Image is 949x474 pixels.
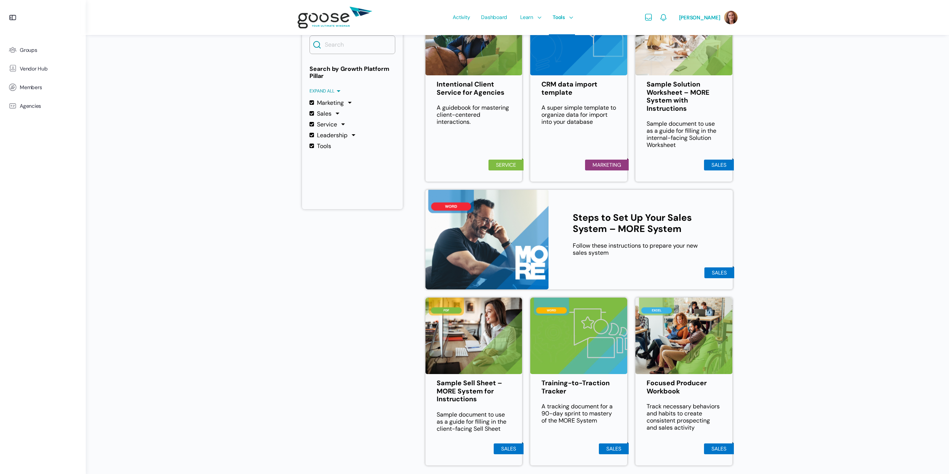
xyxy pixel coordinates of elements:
p: Sample document to use as a guide for filling in the client-facing Sell Sheet [437,411,511,432]
input: Search [309,35,395,54]
iframe: Chat Widget [782,381,949,474]
a: Intentional Client Service for Agencies [437,81,511,97]
span: Expand all [309,88,340,94]
span: Vendor Hub [20,66,48,72]
p: Track necessary behaviors and habits to create consistent prospecting and sales activity [647,403,721,431]
label: Service [309,121,337,128]
label: Marketing [309,99,344,106]
label: Tools [309,142,331,150]
li: Sales [704,267,734,278]
label: Leadership [309,132,348,139]
li: Service [488,160,524,170]
p: Follow these instructions to prepare your new sales system [573,242,710,256]
a: Focused Producer Workbook [647,379,721,395]
p: Sample document to use as a guide for filling in the internal-facing Solution Worksheet [647,120,721,148]
a: Groups [4,41,82,59]
li: Sales [494,443,524,454]
strong: Search by Growth Platform Pillar [309,65,395,79]
li: Sales [599,443,629,454]
a: Sample Solution Worksheet – MORE System with Instructions [647,81,721,113]
span: Groups [20,47,37,53]
p: A guidebook for mastering client-centered interactions. [437,104,511,125]
span: Agencies [20,103,41,109]
span: [PERSON_NAME] [679,14,720,21]
a: Steps to Set Up Your Sales System – MORE System [573,212,710,235]
p: A tracking document for a 90-day sprint to mastery of the MORE System [541,403,616,424]
span: Members [20,84,42,91]
a: Agencies [4,97,82,115]
a: Sample Sell Sheet – MORE System for Instructions [437,379,511,404]
a: Vendor Hub [4,59,82,78]
li: Marketing [585,160,629,170]
a: Training-to-Traction Tracker [541,379,616,395]
p: A super simple template to organize data for import into your database [541,104,616,125]
li: Sales [704,443,734,454]
a: CRM data import template [541,81,616,97]
label: Sales [309,110,331,117]
a: Members [4,78,82,97]
li: Sales [704,160,734,170]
